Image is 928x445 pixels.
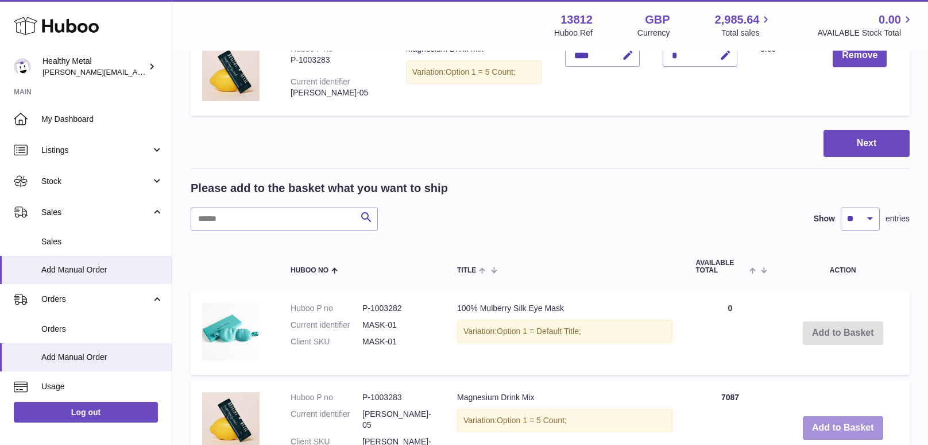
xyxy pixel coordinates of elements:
[446,291,684,375] td: 100% Mulberry Silk Eye Mask
[291,303,362,314] dt: Huboo P no
[814,213,835,224] label: Show
[715,12,773,39] a: 2,985.64 Total sales
[817,28,914,39] span: AVAILABLE Stock Total
[497,416,567,425] span: Option 1 = 5 Count;
[291,392,362,403] dt: Huboo P no
[42,67,230,76] span: [PERSON_NAME][EMAIL_ADDRESS][DOMAIN_NAME]
[41,236,163,247] span: Sales
[41,176,151,187] span: Stock
[42,56,146,78] div: Healthy Metal
[823,130,910,157] button: Next
[291,267,328,274] span: Huboo no
[645,12,670,28] strong: GBP
[684,291,776,375] td: 0
[41,207,151,218] span: Sales
[554,28,593,39] div: Huboo Ref
[457,320,672,343] div: Variation:
[457,409,672,432] div: Variation:
[817,12,914,39] a: 0.00 AVAILABLE Stock Total
[803,416,883,440] button: Add to Basket
[202,44,260,101] img: Magnesium Drink Mix
[41,381,163,392] span: Usage
[41,264,163,275] span: Add Manual Order
[41,352,163,363] span: Add Manual Order
[362,336,434,347] dd: MASK-01
[362,320,434,331] dd: MASK-01
[291,55,383,66] div: P-1003283
[362,409,434,431] dd: [PERSON_NAME]-05
[14,402,158,423] a: Log out
[291,77,350,86] div: Current identifier
[362,303,434,314] dd: P-1003282
[637,28,670,39] div: Currency
[202,303,260,360] img: 100% Mulberry Silk Eye Mask
[41,324,163,335] span: Orders
[291,409,362,431] dt: Current identifier
[362,392,434,403] dd: P-1003283
[457,267,476,274] span: Title
[41,114,163,125] span: My Dashboard
[41,294,151,305] span: Orders
[560,12,593,28] strong: 13812
[446,67,516,76] span: Option 1 = 5 Count;
[715,12,760,28] span: 2,985.64
[695,259,747,274] span: AVAILABLE Total
[191,181,448,196] h2: Please add to the basket what you want to ship
[395,32,554,116] td: Magnesium Drink Mix
[14,58,31,75] img: jose@healthy-metal.com
[41,145,151,156] span: Listings
[406,60,542,84] div: Variation:
[291,87,383,98] div: [PERSON_NAME]-05
[721,28,772,39] span: Total sales
[291,336,362,347] dt: Client SKU
[291,320,362,331] dt: Current identifier
[497,327,581,336] span: Option 1 = Default Title;
[833,44,887,67] button: Remove
[776,248,910,286] th: Action
[886,213,910,224] span: entries
[879,12,901,28] span: 0.00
